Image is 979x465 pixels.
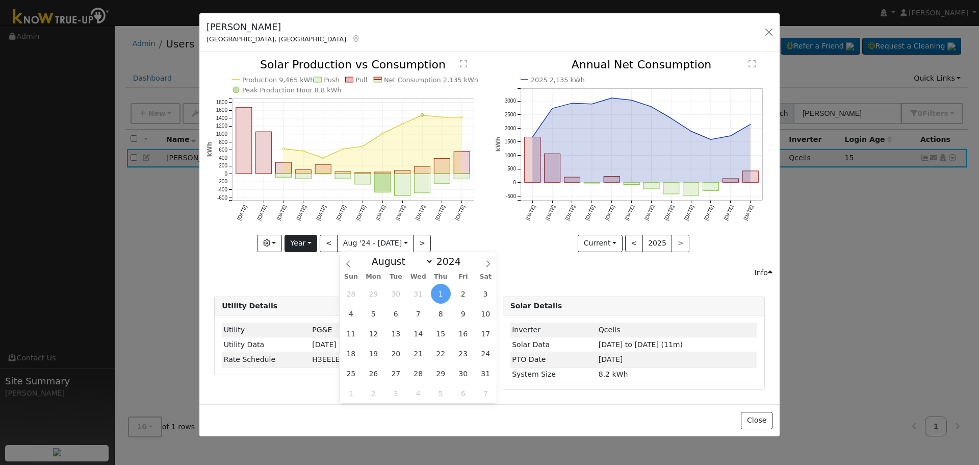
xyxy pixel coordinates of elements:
[375,172,391,174] rect: onclick=""
[544,204,556,221] text: [DATE]
[216,131,228,137] text: 1000
[395,170,410,174] rect: onclick=""
[341,344,361,363] span: August 18, 2024
[296,170,312,174] rect: onclick=""
[510,302,562,310] strong: Solar Details
[584,204,596,221] text: [DATE]
[312,355,350,363] span: D
[604,204,615,221] text: [DATE]
[364,363,383,383] span: August 26, 2024
[683,204,695,221] text: [DATE]
[453,383,473,403] span: September 6, 2024
[703,183,718,191] rect: onclick=""
[504,112,516,117] text: 2500
[599,326,621,334] span: ID: 566, authorized: 10/07/24
[433,256,470,267] input: Year
[386,304,406,324] span: August 6, 2024
[454,152,470,174] rect: onclick=""
[367,255,433,267] select: Month
[355,204,367,221] text: [DATE]
[386,363,406,383] span: August 27, 2024
[260,58,446,71] text: Solar Production vs Consumption
[276,174,292,178] rect: onclick=""
[341,383,361,403] span: September 1, 2024
[362,145,364,148] circle: onclick=""
[236,204,248,221] text: [DATE]
[296,174,312,179] rect: onclick=""
[219,148,227,153] text: 600
[216,108,228,113] text: 1600
[276,163,292,174] rect: onclick=""
[408,363,428,383] span: August 28, 2024
[525,204,536,221] text: [DATE]
[431,383,451,403] span: September 5, 2024
[742,204,754,221] text: [DATE]
[578,235,623,252] button: Current
[351,35,360,43] a: Map
[703,204,714,221] text: [DATE]
[225,171,228,177] text: 0
[510,323,597,337] td: Inverter
[454,204,466,221] text: [DATE]
[604,177,620,183] rect: onclick=""
[335,172,351,174] rect: onclick=""
[386,284,406,304] span: July 30, 2024
[476,344,496,363] span: August 24, 2024
[507,166,516,172] text: 500
[415,174,430,193] rect: onclick=""
[206,142,213,157] text: kWh
[341,304,361,324] span: August 4, 2024
[564,178,580,183] rect: onclick=""
[550,107,554,111] circle: onclick=""
[749,123,753,127] circle: onclick=""
[285,235,317,252] button: Year
[341,284,361,304] span: July 28, 2024
[282,148,285,150] circle: onclick=""
[643,183,659,189] rect: onclick=""
[324,76,340,84] text: Push
[571,58,711,71] text: Annual Net Consumption
[524,137,540,183] rect: onclick=""
[453,324,473,344] span: August 16, 2024
[242,86,342,94] text: Peak Production Hour 8.8 kWh
[216,115,228,121] text: 1400
[222,302,277,310] strong: Utility Details
[476,383,496,403] span: September 7, 2024
[375,174,391,192] rect: onclick=""
[452,274,474,280] span: Fri
[649,105,653,109] circle: onclick=""
[342,149,344,151] circle: onclick=""
[434,159,450,174] rect: onclick=""
[609,96,613,100] circle: onclick=""
[302,150,304,152] circle: onclick=""
[296,204,307,221] text: [DATE]
[222,323,311,337] td: Utility
[315,165,331,174] rect: onclick=""
[584,183,600,184] rect: onclick=""
[453,304,473,324] span: August 9, 2024
[408,344,428,363] span: August 21, 2024
[216,124,228,129] text: 1200
[242,76,315,84] text: Production 9,465 kWh
[629,99,633,103] circle: onclick=""
[219,163,227,169] text: 200
[407,274,429,280] span: Wed
[754,267,772,278] div: Info
[431,304,451,324] span: August 8, 2024
[506,193,516,199] text: -500
[669,116,673,120] circle: onclick=""
[320,235,338,252] button: <
[741,412,772,429] button: Close
[415,167,430,174] rect: onclick=""
[504,99,516,104] text: 3000
[476,304,496,324] span: August 10, 2024
[564,204,576,221] text: [DATE]
[312,340,407,349] span: [DATE] to [DATE] (2y 11m)
[504,139,516,145] text: 1500
[408,324,428,344] span: August 14, 2024
[256,204,268,221] text: [DATE]
[355,174,371,185] rect: onclick=""
[599,370,628,378] span: 8.2 kWh
[341,363,361,383] span: August 25, 2024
